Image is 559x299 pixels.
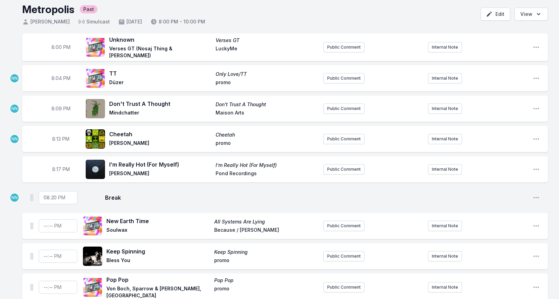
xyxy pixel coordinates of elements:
span: promo [216,140,318,148]
img: Pop Pop [83,278,102,297]
button: Open playlist item options [533,253,540,260]
span: All Systems Are Lying [214,218,318,225]
button: Open options [514,8,548,21]
input: Timestamp [39,250,77,263]
span: Don't Trust A Thought [109,100,211,108]
button: Open playlist item options [533,284,540,291]
img: Cheetah [86,129,105,149]
button: Public Comment [323,164,364,175]
span: [PERSON_NAME] [109,140,211,148]
button: Internal Note [428,221,462,231]
button: Open playlist item options [533,105,540,112]
button: Open playlist item options [533,194,540,201]
button: Internal Note [428,282,462,292]
span: Mindchatter [109,109,211,118]
button: Open playlist item options [533,166,540,173]
span: [PERSON_NAME] [109,170,211,178]
span: Pop Pop [214,277,318,284]
img: Verses GT [86,38,105,57]
img: Only Love/TT [86,69,105,88]
span: Timestamp [51,105,70,112]
button: Public Comment [323,42,364,52]
button: Public Comment [323,221,364,231]
span: Timestamp [51,44,70,51]
span: I’m Really Hot (For Myself) [216,162,318,169]
p: Nassir Nassirzadeh [10,193,19,202]
span: [PERSON_NAME] [22,18,70,25]
button: Public Comment [323,251,364,261]
button: Public Comment [323,282,364,292]
span: promo [214,285,318,299]
img: Don't Trust A Thought [86,99,105,118]
input: Timestamp [39,191,77,204]
img: Drag Handle [30,222,33,229]
span: New Earth Time [106,217,210,225]
span: Verses GT [216,37,318,44]
input: Timestamp [39,281,77,294]
span: Break [105,193,527,202]
button: Open playlist item options [533,75,540,82]
span: TT [109,69,211,78]
button: Internal Note [428,73,462,83]
span: Timestamp [51,75,70,82]
img: Drag Handle [30,253,33,260]
span: promo [214,257,318,265]
span: Verses GT (Nosaj Thing & [PERSON_NAME]) [109,45,211,59]
button: Public Comment [323,134,364,144]
span: Von Boch, Sparrow & [PERSON_NAME], [GEOGRAPHIC_DATA] [106,285,210,299]
button: Open playlist item options [533,44,540,51]
button: Internal Note [428,164,462,175]
button: Public Comment [323,103,364,114]
span: Unknown [109,36,211,44]
span: I’m Really Hot (For Myself) [109,160,211,169]
img: All Systems Are Lying [83,216,102,236]
button: Open playlist item options [533,136,540,142]
img: Keep Spinning [83,247,102,266]
span: Maison Arts [216,109,318,118]
span: [DATE] [118,18,142,25]
span: Pop Pop [106,276,210,284]
span: Düzer [109,79,211,87]
span: Timestamp [52,136,69,142]
h1: Metropolis [22,3,74,16]
span: Timestamp [52,166,70,173]
img: I’m Really Hot (For Myself) [86,160,105,179]
span: 8:00 PM - 10:00 PM [150,18,205,25]
button: Internal Note [428,134,462,144]
img: Drag Handle [30,194,33,201]
span: Past [80,5,97,13]
button: Internal Note [428,103,462,114]
span: LuckyMe [216,45,318,59]
button: Open playlist item options [533,222,540,229]
img: Drag Handle [30,284,33,291]
span: Don't Trust A Thought [216,101,318,108]
p: Nassir Nassirzadeh [10,104,19,113]
p: Nassir Nassirzadeh [10,73,19,83]
span: Keep Spinning [214,249,318,256]
span: Keep Spinning [106,247,210,256]
p: Nassir Nassirzadeh [10,134,19,144]
span: promo [216,79,318,87]
span: Cheetah [216,131,318,138]
span: Only Love/TT [216,71,318,78]
span: Soulwax [106,227,210,235]
span: Bless You [106,257,210,265]
span: Simulcast [78,18,110,25]
button: Edit [481,8,510,21]
span: Cheetah [109,130,211,138]
button: Internal Note [428,251,462,261]
span: Pond Recordings [216,170,318,178]
input: Timestamp [39,219,77,232]
button: Internal Note [428,42,462,52]
span: Because / [PERSON_NAME] [214,227,318,235]
button: Public Comment [323,73,364,83]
